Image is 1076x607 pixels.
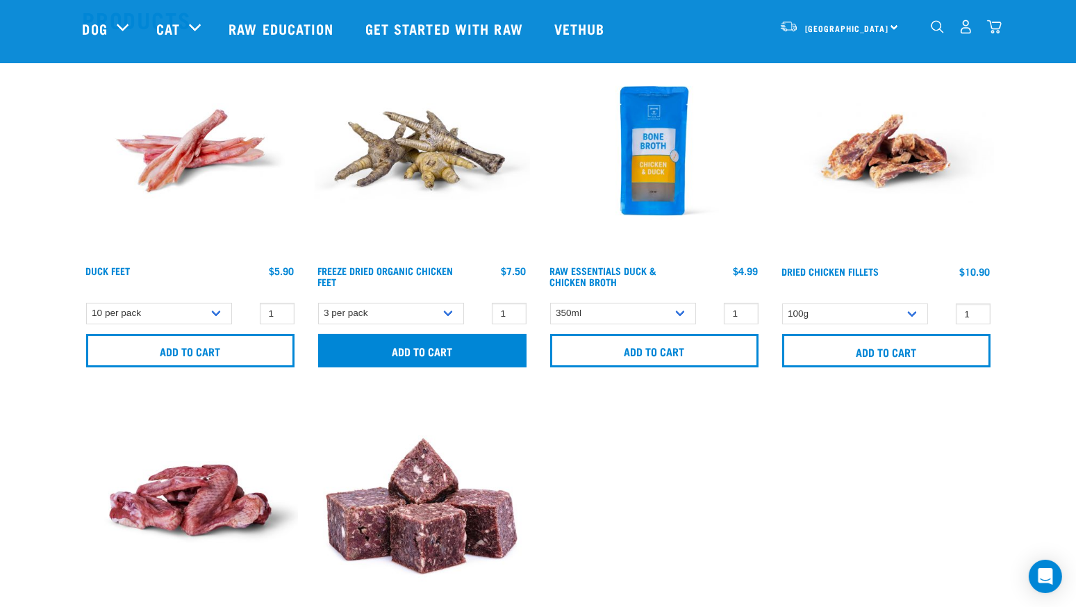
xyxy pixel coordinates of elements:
input: 1 [724,303,759,324]
input: Add to cart [318,334,527,367]
a: Cat [156,18,180,39]
a: Get started with Raw [351,1,540,56]
a: Vethub [540,1,622,56]
div: $4.99 [734,265,759,276]
a: Dried Chicken Fillets [782,269,879,274]
input: 1 [492,303,527,324]
a: Raw Education [215,1,351,56]
div: Open Intercom Messenger [1029,560,1062,593]
a: Duck Feet [86,268,131,273]
a: Raw Essentials Duck & Chicken Broth [550,268,657,284]
div: $10.90 [960,266,991,277]
input: Add to cart [782,334,991,367]
img: Chicken fillets [779,43,994,259]
img: RE Product Shoot 2023 Nov8793 1 [547,43,762,258]
input: Add to cart [550,334,759,367]
div: $5.90 [270,265,295,276]
img: Raw Essentials Duck Feet Raw Meaty Bones For Dogs [83,43,298,258]
img: user.png [959,19,973,34]
input: Add to cart [86,334,295,367]
a: Freeze Dried Organic Chicken Feet [318,268,454,284]
span: [GEOGRAPHIC_DATA] [805,26,889,31]
img: Stack of Chicken Feet Treats For Pets [315,43,530,258]
img: home-icon@2x.png [987,19,1002,34]
input: 1 [956,303,991,325]
img: van-moving.png [779,20,798,33]
img: home-icon-1@2x.png [931,20,944,33]
div: $7.50 [502,265,527,276]
input: 1 [260,303,295,324]
a: Dog [83,18,108,39]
